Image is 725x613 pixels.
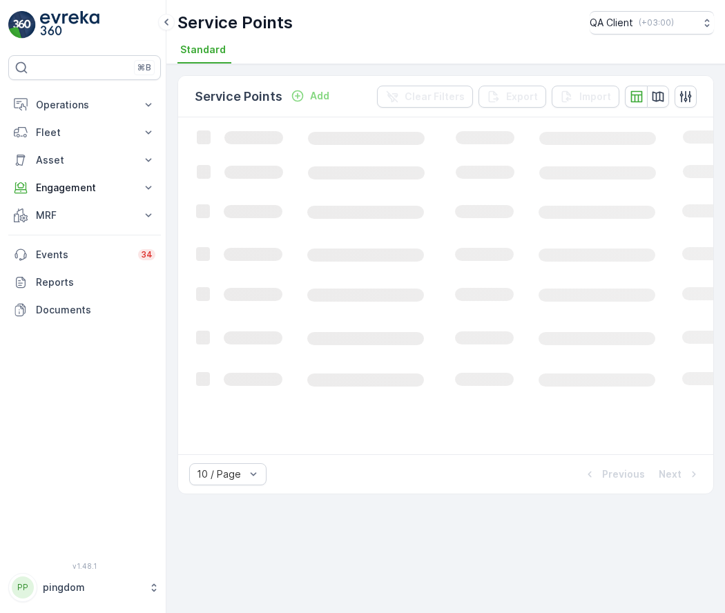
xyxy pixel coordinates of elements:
[40,11,99,39] img: logo_light-DOdMpM7g.png
[405,90,465,104] p: Clear Filters
[579,90,611,104] p: Import
[8,202,161,229] button: MRF
[36,126,133,139] p: Fleet
[36,153,133,167] p: Asset
[36,275,155,289] p: Reports
[8,146,161,174] button: Asset
[177,12,293,34] p: Service Points
[639,17,674,28] p: ( +03:00 )
[310,89,329,103] p: Add
[590,11,714,35] button: QA Client(+03:00)
[285,88,335,104] button: Add
[659,467,681,481] p: Next
[8,562,161,570] span: v 1.48.1
[8,573,161,602] button: PPpingdom
[377,86,473,108] button: Clear Filters
[8,241,161,269] a: Events34
[36,303,155,317] p: Documents
[8,296,161,324] a: Documents
[43,581,142,594] p: pingdom
[195,87,282,106] p: Service Points
[180,43,226,57] span: Standard
[36,181,133,195] p: Engagement
[36,98,133,112] p: Operations
[137,62,151,73] p: ⌘B
[8,174,161,202] button: Engagement
[36,208,133,222] p: MRF
[657,466,702,483] button: Next
[36,248,130,262] p: Events
[8,269,161,296] a: Reports
[8,119,161,146] button: Fleet
[506,90,538,104] p: Export
[8,91,161,119] button: Operations
[8,11,36,39] img: logo
[590,16,633,30] p: QA Client
[581,466,646,483] button: Previous
[141,249,153,260] p: 34
[552,86,619,108] button: Import
[478,86,546,108] button: Export
[12,576,34,599] div: PP
[602,467,645,481] p: Previous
